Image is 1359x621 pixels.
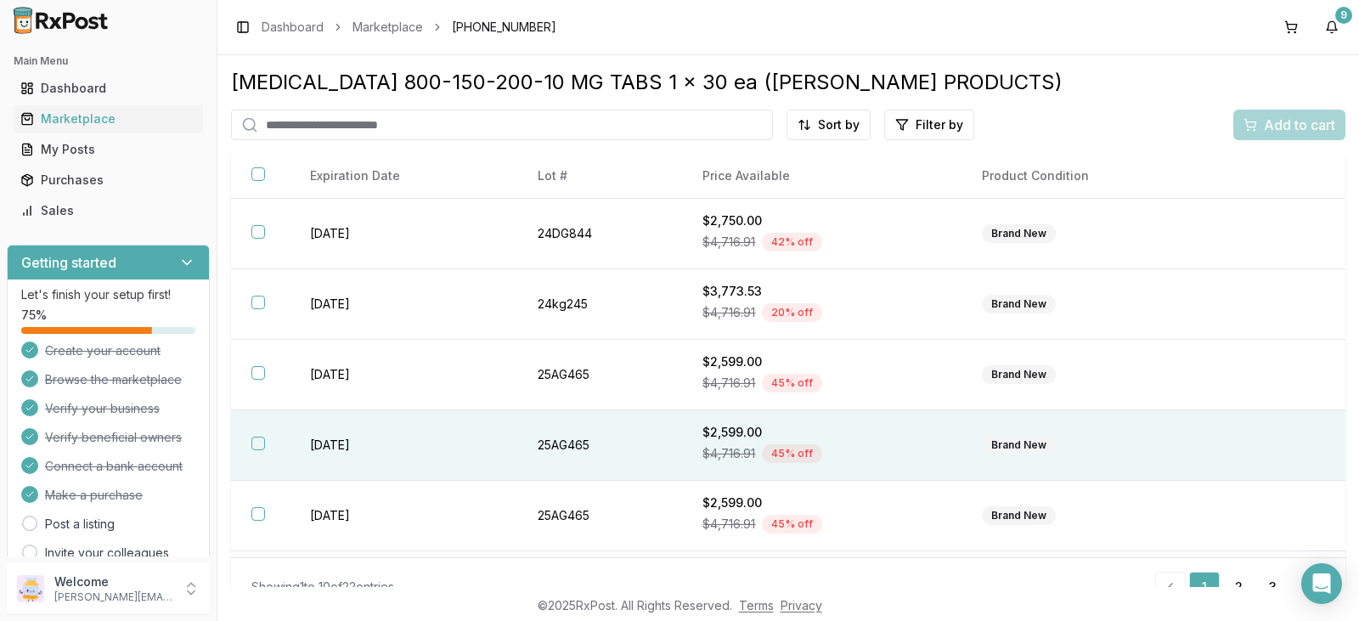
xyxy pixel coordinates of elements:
div: $2,599.00 [702,494,940,511]
td: [DATE] [290,410,516,481]
td: [DATE] [290,199,516,269]
button: Marketplace [7,105,210,133]
a: Purchases [14,165,203,195]
div: $2,599.00 [702,353,940,370]
a: Privacy [781,598,822,613]
span: Sort by [818,116,860,133]
div: Brand New [982,365,1056,384]
div: 9 [1335,7,1352,24]
h3: Getting started [21,252,116,273]
button: Dashboard [7,75,210,102]
th: Expiration Date [290,154,516,199]
td: [DATE] [290,481,516,551]
span: Verify beneficial owners [45,429,182,446]
span: $4,716.91 [702,445,755,462]
div: Marketplace [20,110,196,127]
h2: Main Menu [14,54,203,68]
img: User avatar [17,575,44,602]
a: Invite your colleagues [45,545,169,562]
div: 45 % off [762,374,822,392]
span: Connect a bank account [45,458,183,475]
td: 24DG844 [517,199,683,269]
span: Verify your business [45,400,160,417]
span: $4,716.91 [702,516,755,533]
span: $4,716.91 [702,234,755,251]
span: Filter by [916,116,963,133]
img: RxPost Logo [7,7,116,34]
td: 25AG465 [517,410,683,481]
th: Product Condition [961,154,1218,199]
div: 45 % off [762,515,822,533]
div: Dashboard [20,80,196,97]
span: 75 % [21,307,47,324]
button: 9 [1318,14,1345,41]
th: Lot # [517,154,683,199]
td: [DATE] [290,340,516,410]
a: Sales [14,195,203,226]
p: Welcome [54,573,172,590]
a: Post a listing [45,516,115,533]
td: 25AG465 [517,481,683,551]
td: 25AG465 [517,340,683,410]
span: $4,716.91 [702,304,755,321]
a: My Posts [14,134,203,165]
div: My Posts [20,141,196,158]
div: Brand New [982,224,1056,243]
button: Purchases [7,167,210,194]
span: Create your account [45,342,161,359]
span: [PHONE_NUMBER] [452,19,556,36]
div: Purchases [20,172,196,189]
span: $4,716.91 [702,375,755,392]
button: Filter by [884,110,974,140]
div: Open Intercom Messenger [1301,563,1342,604]
a: 1 [1189,572,1220,602]
a: Marketplace [352,19,423,36]
div: 20 % off [762,303,822,322]
div: Showing 1 to 10 of 22 entries [251,579,394,596]
nav: pagination [1155,572,1325,602]
a: 2 [1223,572,1254,602]
div: $3,773.53 [702,283,940,300]
div: 45 % off [762,444,822,463]
div: Brand New [982,506,1056,525]
div: Brand New [982,295,1056,313]
div: Brand New [982,436,1056,454]
p: Let's finish your setup first! [21,286,195,303]
td: [DATE] [290,269,516,340]
div: $2,750.00 [702,212,940,229]
button: Sales [7,197,210,224]
div: 42 % off [762,233,822,251]
div: Sales [20,202,196,219]
span: Browse the marketplace [45,371,182,388]
a: Dashboard [262,19,324,36]
p: [PERSON_NAME][EMAIL_ADDRESS][DOMAIN_NAME] [54,590,172,604]
th: Price Available [682,154,961,199]
nav: breadcrumb [262,19,556,36]
a: Terms [739,598,774,613]
div: $2,599.00 [702,424,940,441]
button: Sort by [787,110,871,140]
div: [MEDICAL_DATA] 800-150-200-10 MG TABS 1 x 30 ea ([PERSON_NAME] PRODUCTS) [231,69,1345,96]
a: 3 [1257,572,1288,602]
a: Dashboard [14,73,203,104]
a: Marketplace [14,104,203,134]
span: Make a purchase [45,487,143,504]
td: 24kg245 [517,269,683,340]
button: My Posts [7,136,210,163]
